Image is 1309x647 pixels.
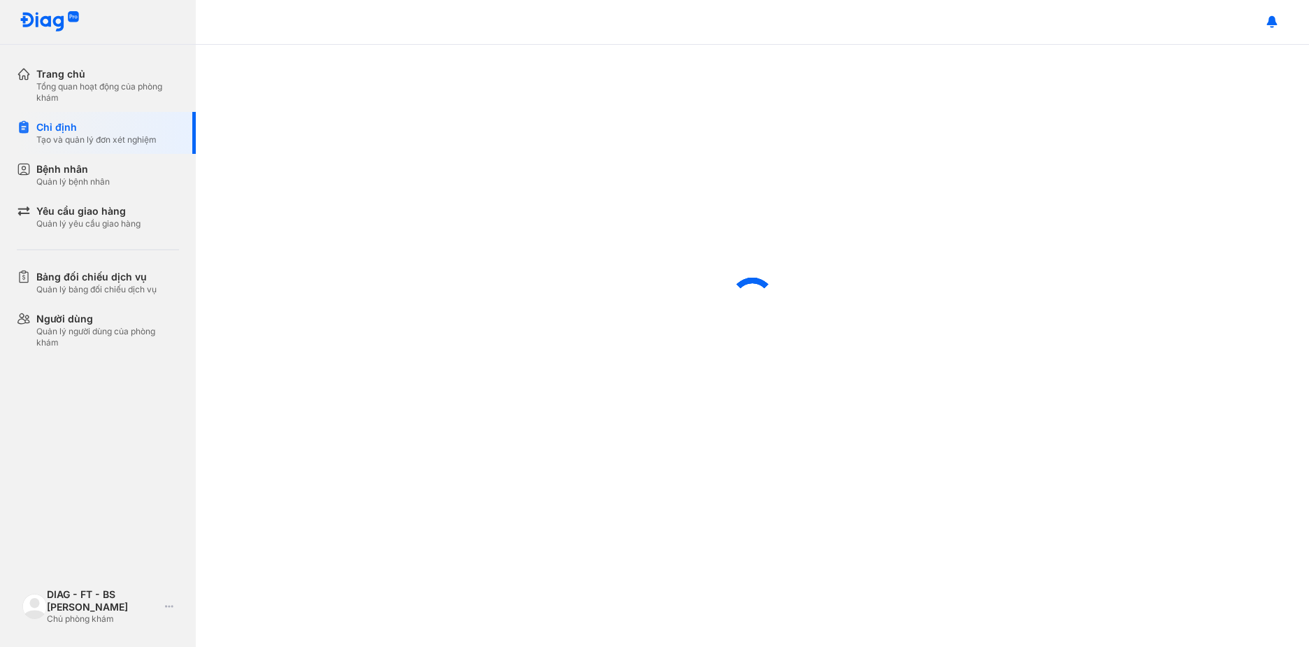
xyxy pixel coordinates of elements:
div: Bệnh nhân [36,162,110,176]
div: Chủ phòng khám [47,613,159,625]
img: logo [22,594,47,618]
div: Bảng đối chiếu dịch vụ [36,270,157,284]
div: Người dùng [36,312,179,326]
div: Yêu cầu giao hàng [36,204,141,218]
img: logo [20,11,80,33]
div: Tạo và quản lý đơn xét nghiệm [36,134,157,145]
div: Quản lý bệnh nhân [36,176,110,187]
div: Quản lý yêu cầu giao hàng [36,218,141,229]
div: DIAG - FT - BS [PERSON_NAME] [47,588,159,613]
div: Quản lý bảng đối chiếu dịch vụ [36,284,157,295]
div: Quản lý người dùng của phòng khám [36,326,179,348]
div: Trang chủ [36,67,179,81]
div: Chỉ định [36,120,157,134]
div: Tổng quan hoạt động của phòng khám [36,81,179,104]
